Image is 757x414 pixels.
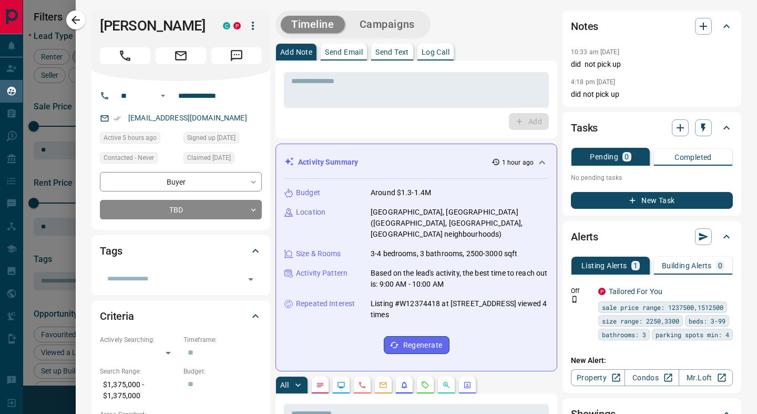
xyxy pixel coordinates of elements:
[100,308,134,325] h2: Criteria
[442,381,451,389] svg: Opportunities
[463,381,472,389] svg: Agent Actions
[298,157,358,168] p: Activity Summary
[100,17,207,34] h1: [PERSON_NAME]
[571,48,619,56] p: 10:33 am [DATE]
[571,228,598,245] h2: Alerts
[375,48,409,56] p: Send Text
[679,369,733,386] a: Mr.Loft
[633,262,638,269] p: 1
[100,200,262,219] div: TBD
[571,355,733,366] p: New Alert:
[104,153,154,163] span: Contacted - Never
[571,224,733,249] div: Alerts
[100,172,262,191] div: Buyer
[243,272,258,287] button: Open
[384,336,449,354] button: Regenerate
[316,381,324,389] svg: Notes
[296,248,341,259] p: Size & Rooms
[100,367,178,376] p: Search Range:
[296,187,320,198] p: Budget
[104,133,157,143] span: Active 5 hours ago
[581,262,627,269] p: Listing Alerts
[211,47,262,64] span: Message
[358,381,366,389] svg: Calls
[602,329,646,340] span: bathrooms: 3
[325,48,363,56] p: Send Email
[183,132,262,147] div: Tue Jun 20 2023
[571,115,733,140] div: Tasks
[280,381,289,389] p: All
[571,59,733,70] p: did not pick up
[337,381,345,389] svg: Lead Browsing Activity
[183,367,262,376] p: Budget:
[625,153,629,160] p: 0
[571,89,733,100] p: did not pick up
[100,304,262,329] div: Criteria
[100,47,150,64] span: Call
[223,22,230,29] div: condos.ca
[571,18,598,35] h2: Notes
[100,243,122,259] h2: Tags
[187,133,236,143] span: Signed up [DATE]
[571,78,616,86] p: 4:18 pm [DATE]
[422,48,449,56] p: Log Call
[674,154,712,161] p: Completed
[609,287,662,296] a: Tailored For You
[571,369,625,386] a: Property
[100,132,178,147] div: Tue Oct 14 2025
[371,187,431,198] p: Around $1.3-1.4M
[349,16,425,33] button: Campaigns
[100,335,178,345] p: Actively Searching:
[284,153,548,172] div: Activity Summary1 hour ago
[718,262,722,269] p: 0
[183,335,262,345] p: Timeframe:
[100,376,178,405] p: $1,375,000 - $1,375,000
[371,268,548,290] p: Based on the lead's activity, the best time to reach out is: 9:00 AM - 10:00 AM
[379,381,387,389] svg: Emails
[371,248,517,259] p: 3-4 bedrooms, 3 bathrooms, 2500-3000 sqft
[590,153,618,160] p: Pending
[602,302,723,312] span: sale price range: 1237500,1512500
[296,298,355,309] p: Repeated Interest
[625,369,679,386] a: Condos
[571,170,733,186] p: No pending tasks
[371,298,548,320] p: Listing #W12374418 at [STREET_ADDRESS] viewed 4 times
[571,14,733,39] div: Notes
[187,153,231,163] span: Claimed [DATE]
[571,286,592,296] p: Off
[296,207,325,218] p: Location
[571,296,578,303] svg: Push Notification Only
[602,316,679,326] span: size range: 2250,3300
[156,47,206,64] span: Email
[571,119,598,136] h2: Tasks
[598,288,606,295] div: property.ca
[689,316,725,326] span: beds: 3-99
[280,48,312,56] p: Add Note
[281,16,345,33] button: Timeline
[114,115,121,122] svg: Email Verified
[400,381,408,389] svg: Listing Alerts
[100,238,262,264] div: Tags
[183,152,262,167] div: Thu Jun 12 2025
[128,114,247,122] a: [EMAIL_ADDRESS][DOMAIN_NAME]
[662,262,712,269] p: Building Alerts
[296,268,347,279] p: Activity Pattern
[502,158,534,167] p: 1 hour ago
[571,192,733,209] button: New Task
[421,381,429,389] svg: Requests
[371,207,548,240] p: [GEOGRAPHIC_DATA], [GEOGRAPHIC_DATA] ([GEOGRAPHIC_DATA], [GEOGRAPHIC_DATA], [GEOGRAPHIC_DATA] nei...
[157,89,169,102] button: Open
[233,22,241,29] div: property.ca
[656,329,729,340] span: parking spots min: 4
